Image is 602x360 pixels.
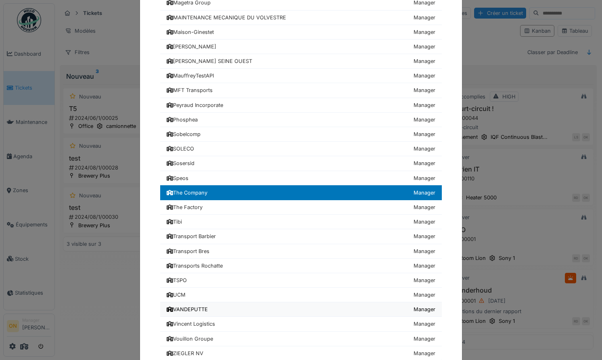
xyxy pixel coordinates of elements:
div: TSPO [167,276,187,284]
div: Manager [414,174,435,182]
div: SOLECO [167,145,194,153]
a: MFT Transports Manager [160,83,442,98]
div: Manager [414,101,435,109]
a: [PERSON_NAME] Manager [160,40,442,54]
a: MAINTENANCE MECANIQUE DU VOLVESTRE Manager [160,10,442,25]
a: [PERSON_NAME] SEINE OUEST Manager [160,54,442,69]
div: Speos [167,174,188,182]
div: Manager [414,320,435,328]
div: Manager [414,203,435,211]
div: [PERSON_NAME] [167,43,216,50]
div: MFT Transports [167,86,213,94]
a: Tibi Manager [160,215,442,229]
div: Manager [414,291,435,299]
div: Tibi [167,218,182,226]
div: Transport Barbier [167,232,216,240]
div: Manager [414,335,435,343]
div: Manager [414,218,435,226]
div: Vincent Logistics [167,320,215,328]
div: Phosphea [167,116,198,123]
div: [PERSON_NAME] SEINE OUEST [167,57,252,65]
div: Manager [414,130,435,138]
a: Vouillon Groupe Manager [160,332,442,346]
a: Speos Manager [160,171,442,186]
div: Maison-Ginestet [167,28,214,36]
div: Manager [414,14,435,21]
div: Peyraud Incorporate [167,101,223,109]
a: SOLECO Manager [160,142,442,156]
div: VANDEPUTTE [167,306,208,313]
div: The Factory [167,203,203,211]
div: Manager [414,232,435,240]
div: Manager [414,145,435,153]
a: Sosersid Manager [160,156,442,171]
a: Phosphea Manager [160,113,442,127]
div: Manager [414,57,435,65]
div: Transports Rochatte [167,262,223,270]
a: TSPO Manager [160,273,442,288]
a: Transport Barbier Manager [160,229,442,244]
div: Vouillon Groupe [167,335,213,343]
div: Manager [414,262,435,270]
div: Manager [414,86,435,94]
div: UCM [167,291,186,299]
div: Manager [414,72,435,80]
a: VANDEPUTTE Manager [160,302,442,317]
div: Manager [414,116,435,123]
a: Sobelcomp Manager [160,127,442,142]
div: Manager [414,189,435,197]
div: Manager [414,159,435,167]
div: Manager [414,350,435,357]
div: Sosersid [167,159,194,167]
div: Manager [414,276,435,284]
div: The Company [167,189,207,197]
a: MauffreyTestAPI Manager [160,69,442,83]
div: Transport Bres [167,247,209,255]
div: MAINTENANCE MECANIQUE DU VOLVESTRE [167,14,286,21]
div: Manager [414,28,435,36]
a: Maison-Ginestet Manager [160,25,442,40]
a: Peyraud Incorporate Manager [160,98,442,113]
div: MauffreyTestAPI [167,72,214,80]
div: Manager [414,43,435,50]
a: The Factory Manager [160,200,442,215]
div: Manager [414,247,435,255]
div: ZIEGLER NV [167,350,203,357]
a: Vincent Logistics Manager [160,317,442,331]
div: Manager [414,306,435,313]
a: Transport Bres Manager [160,244,442,259]
a: Transports Rochatte Manager [160,259,442,273]
a: UCM Manager [160,288,442,302]
a: The Company Manager [160,185,442,200]
div: Sobelcomp [167,130,201,138]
